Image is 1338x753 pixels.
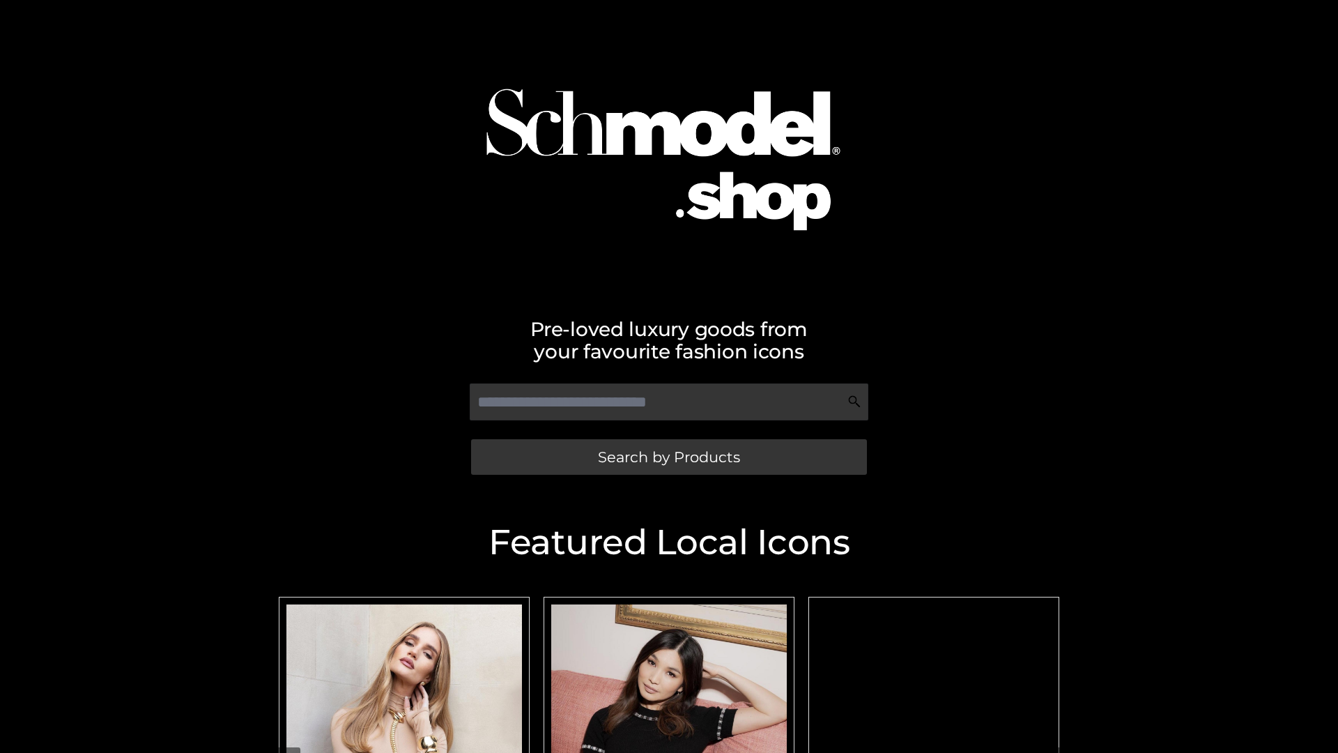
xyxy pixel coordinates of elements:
[471,439,867,475] a: Search by Products
[272,318,1066,363] h2: Pre-loved luxury goods from your favourite fashion icons
[598,450,740,464] span: Search by Products
[272,525,1066,560] h2: Featured Local Icons​
[847,395,861,409] img: Search Icon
